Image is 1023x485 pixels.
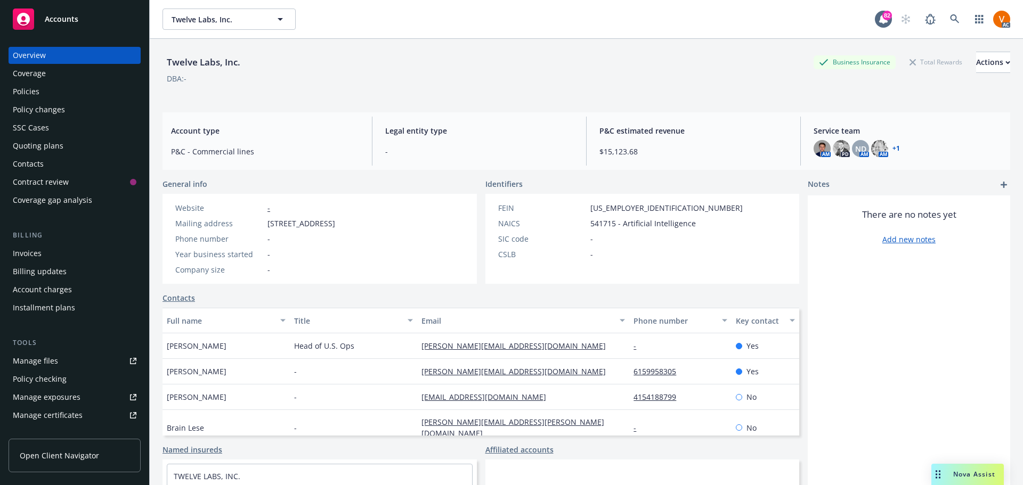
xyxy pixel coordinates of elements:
div: Company size [175,264,263,275]
div: Twelve Labs, Inc. [163,55,245,69]
a: Coverage gap analysis [9,192,141,209]
span: [PERSON_NAME] [167,391,226,402]
div: Policy changes [13,101,65,118]
span: Service team [814,125,1002,136]
span: - [294,391,297,402]
span: - [590,249,593,260]
a: Manage exposures [9,389,141,406]
span: - [267,249,270,260]
span: [US_EMPLOYER_IDENTIFICATION_NUMBER] [590,202,743,213]
img: photo [993,11,1010,28]
a: - [634,341,645,351]
a: Contacts [9,155,141,172]
span: - [294,366,297,377]
span: - [385,146,573,157]
img: photo [833,140,850,157]
div: Overview [13,47,46,64]
span: Legal entity type [385,125,573,136]
a: SSC Cases [9,119,141,136]
div: Key contact [736,315,783,326]
div: Account charges [13,281,72,298]
a: [PERSON_NAME][EMAIL_ADDRESS][PERSON_NAME][DOMAIN_NAME] [421,417,604,438]
a: Overview [9,47,141,64]
span: Head of U.S. Ops [294,340,354,351]
div: FEIN [498,202,586,213]
button: Nova Assist [931,464,1004,485]
span: Brain Lese [167,422,204,433]
div: Manage files [13,352,58,369]
div: 82 [882,9,892,18]
a: Account charges [9,281,141,298]
div: Billing [9,230,141,241]
div: NAICS [498,218,586,229]
a: Quoting plans [9,137,141,154]
div: Phone number [634,315,715,326]
a: Policies [9,83,141,100]
span: General info [163,178,207,190]
a: TWELVE LABS, INC. [174,471,240,481]
button: Phone number [629,308,731,333]
div: Full name [167,315,274,326]
img: photo [871,140,888,157]
img: photo [814,140,831,157]
span: P&C - Commercial lines [171,146,359,157]
a: Billing updates [9,263,141,280]
a: Switch app [969,9,990,30]
span: - [267,233,270,244]
div: Contract review [13,174,69,191]
div: Total Rewards [904,55,968,69]
span: P&C estimated revenue [599,125,787,136]
div: Actions [976,52,1010,72]
div: Manage claims [13,425,67,442]
div: Policies [13,83,39,100]
div: Phone number [175,233,263,244]
div: Billing updates [13,263,67,280]
div: Coverage [13,65,46,82]
span: $15,123.68 [599,146,787,157]
a: Contract review [9,174,141,191]
span: Open Client Navigator [20,450,99,461]
a: - [634,423,645,433]
a: Policy checking [9,371,141,388]
span: No [746,422,757,433]
a: 4154188799 [634,392,685,402]
a: [PERSON_NAME][EMAIL_ADDRESS][DOMAIN_NAME] [421,341,614,351]
button: Title [290,308,417,333]
button: Key contact [732,308,799,333]
div: Email [421,315,613,326]
div: DBA: - [167,73,186,84]
span: Twelve Labs, Inc. [172,14,264,25]
a: Policy changes [9,101,141,118]
button: Twelve Labs, Inc. [163,9,296,30]
a: +1 [892,145,900,152]
div: Business Insurance [814,55,896,69]
div: Manage exposures [13,389,80,406]
a: Coverage [9,65,141,82]
span: - [294,422,297,433]
div: Invoices [13,245,42,262]
span: Identifiers [485,178,523,190]
div: Website [175,202,263,213]
a: Affiliated accounts [485,444,554,455]
a: Start snowing [895,9,916,30]
div: SIC code [498,233,586,244]
div: SSC Cases [13,119,49,136]
span: [PERSON_NAME] [167,366,226,377]
a: Add new notes [882,234,936,245]
span: [PERSON_NAME] [167,340,226,351]
a: [EMAIL_ADDRESS][DOMAIN_NAME] [421,392,555,402]
button: Email [417,308,629,333]
div: Coverage gap analysis [13,192,92,209]
button: Actions [976,52,1010,73]
div: Tools [9,338,141,348]
a: Invoices [9,245,141,262]
div: Year business started [175,249,263,260]
span: ND [855,143,866,154]
a: Accounts [9,4,141,34]
span: 541715 - Artificial Intelligence [590,218,696,229]
span: Yes [746,366,759,377]
span: Notes [808,178,830,191]
div: Drag to move [931,464,945,485]
span: - [590,233,593,244]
